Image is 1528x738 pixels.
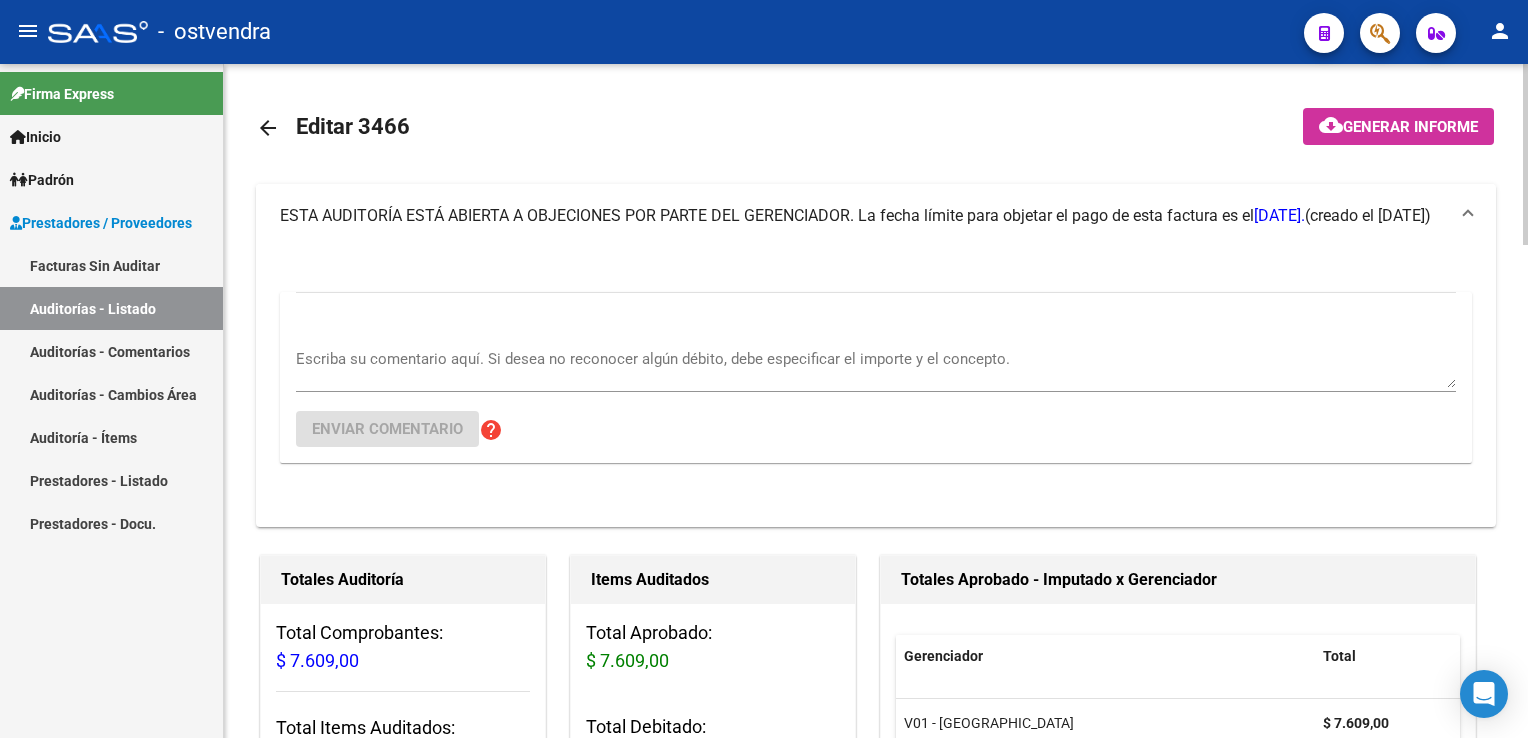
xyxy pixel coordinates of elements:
mat-expansion-panel-header: ESTA AUDITORÍA ESTÁ ABIERTA A OBJECIONES POR PARTE DEL GERENCIADOR. La fecha límite para objetar ... [256,184,1496,248]
span: - ostvendra [158,10,271,54]
mat-icon: person [1488,19,1512,43]
h1: Totales Aprobado - Imputado x Gerenciador [901,564,1455,596]
span: ESTA AUDITORÍA ESTÁ ABIERTA A OBJECIONES POR PARTE DEL GERENCIADOR. La fecha límite para objetar ... [280,206,1305,225]
mat-icon: help [479,418,503,442]
span: Generar informe [1343,118,1478,136]
button: Generar informe [1303,108,1494,145]
h3: Total Comprobantes: [276,619,530,675]
span: $ 7.609,00 [276,650,359,671]
span: Gerenciador [904,648,983,664]
span: Editar 3466 [296,114,410,139]
span: Padrón [10,169,74,191]
span: Inicio [10,126,61,148]
span: (creado el [DATE]) [1305,205,1431,227]
div: Open Intercom Messenger [1460,670,1508,718]
span: $ 7.609,00 [586,650,669,671]
mat-icon: cloud_download [1319,113,1343,137]
h3: Total Aprobado: [586,619,840,675]
h1: Totales Auditoría [281,564,525,596]
span: Total [1323,648,1356,664]
mat-icon: menu [16,19,40,43]
strong: $ 7.609,00 [1323,715,1389,731]
datatable-header-cell: Total [1315,635,1445,678]
div: ESTA AUDITORÍA ESTÁ ABIERTA A OBJECIONES POR PARTE DEL GERENCIADOR. La fecha límite para objetar ... [256,248,1496,527]
button: Enviar comentario [296,411,479,447]
span: Prestadores / Proveedores [10,212,192,234]
mat-icon: arrow_back [256,116,280,140]
span: Enviar comentario [312,420,463,438]
h1: Items Auditados [591,564,835,596]
span: Firma Express [10,83,114,105]
span: V01 - [GEOGRAPHIC_DATA] [904,715,1074,731]
span: [DATE]. [1254,206,1305,225]
datatable-header-cell: Gerenciador [896,635,1315,678]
